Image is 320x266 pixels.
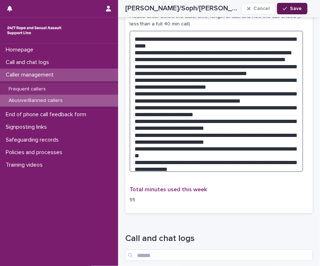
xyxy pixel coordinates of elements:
[130,13,309,28] p: Please enter below the date; time; length of call; and how the call ended (if less than a full 40...
[3,137,64,143] p: Safeguarding records
[6,23,63,38] img: rhQMoQhaT3yELyF149Cw
[125,4,238,13] h2: Alice/Soph/Alexis/Danni/Scarlet/Katy - Banned/Webchatter
[125,250,313,261] input: Search
[3,46,39,53] p: Homepage
[3,149,68,156] p: Policies and processes
[3,162,48,168] p: Training videos
[3,59,55,66] p: Call and chat logs
[3,111,92,118] p: End of phone call feedback form
[3,72,59,78] p: Caller management
[290,6,302,11] span: Save
[130,187,207,192] span: Total minutes used this week
[3,98,68,104] p: Abusive/Banned callers
[3,86,52,92] p: Frequent callers
[241,3,276,14] button: Cancel
[253,6,270,11] span: Cancel
[130,196,215,204] p: 55
[3,124,53,130] p: Signposting links
[125,233,313,244] h1: Call and chat logs
[277,3,307,14] button: Save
